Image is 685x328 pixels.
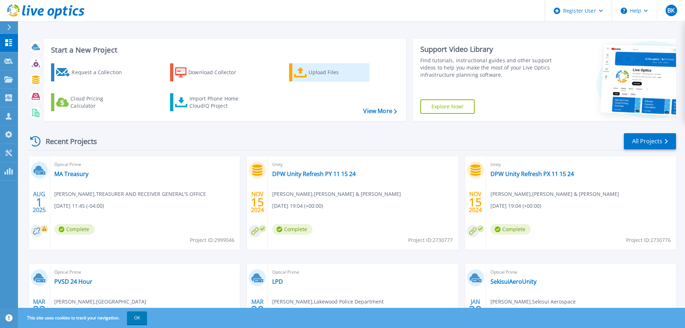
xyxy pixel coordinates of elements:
[469,199,482,205] span: 15
[272,224,312,235] span: Complete
[363,108,397,114] a: View More
[490,278,536,285] a: SekisuiAeroUnity
[54,190,206,198] span: [PERSON_NAME] , TREASURER AND RECEIVER GENERAL'S OFFICE
[469,189,482,215] div: NOV 2024
[490,190,619,198] span: [PERSON_NAME] , [PERSON_NAME] & [PERSON_NAME]
[28,132,107,150] div: Recent Projects
[32,297,46,323] div: MAR 2024
[36,199,42,205] span: 1
[54,268,236,276] span: Optical Prime
[626,236,671,244] span: Project ID: 2730776
[420,45,554,54] div: Support Video Library
[490,224,531,235] span: Complete
[251,189,264,215] div: NOV 2024
[490,298,576,306] span: [PERSON_NAME] , Sekisui Aerospace
[272,161,453,169] span: Unity
[667,8,675,13] span: BK
[272,278,283,285] a: LPD
[51,93,131,111] a: Cloud Pricing Calculator
[272,298,384,306] span: [PERSON_NAME] , Lakewood Police Department
[72,65,129,80] div: Request a Collection
[251,297,264,323] div: MAR 2024
[251,307,264,313] span: 20
[70,95,128,109] div: Cloud Pricing Calculator
[272,202,323,210] span: [DATE] 19:04 (+00:00)
[20,311,147,324] span: This site uses cookies to track your navigation.
[469,297,482,323] div: JAN 2024
[54,224,95,235] span: Complete
[309,65,366,80] div: Upload Files
[33,307,46,313] span: 22
[190,236,234,244] span: Project ID: 2999046
[490,202,541,210] span: [DATE] 19:04 (+00:00)
[490,170,574,178] a: DPW Unity Refresh PX 11 15 24
[54,298,146,306] span: [PERSON_NAME] , [GEOGRAPHIC_DATA]
[420,99,475,114] a: Explore Now!
[127,311,147,324] button: OK
[54,161,236,169] span: Optical Prime
[188,65,246,80] div: Download Collector
[251,199,264,205] span: 15
[272,268,453,276] span: Optical Prime
[272,170,356,178] a: DPW Unity Refresh PY 11 15 24
[51,63,131,81] a: Request a Collection
[289,63,369,81] a: Upload Files
[54,170,88,178] a: MA Treasury
[624,133,676,149] a: All Projects
[189,95,246,109] div: Import Phone Home CloudIQ Project
[408,236,453,244] span: Project ID: 2730777
[272,190,401,198] span: [PERSON_NAME] , [PERSON_NAME] & [PERSON_NAME]
[54,202,104,210] span: [DATE] 11:45 (-04:00)
[54,278,92,285] a: PVSD 24 Hour
[420,57,554,78] div: Find tutorials, instructional guides and other support videos to help you make the most of your L...
[32,189,46,215] div: AUG 2025
[469,307,482,313] span: 30
[170,63,250,81] a: Download Collector
[51,46,397,54] h3: Start a New Project
[490,161,672,169] span: Unity
[490,268,672,276] span: Optical Prime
